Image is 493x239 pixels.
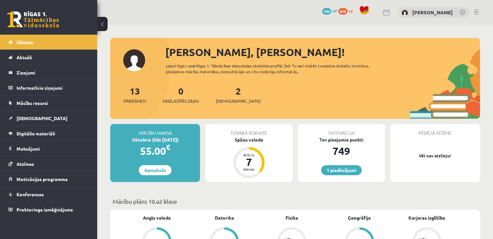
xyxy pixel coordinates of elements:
[17,65,89,80] legend: Ziņojumi
[322,8,331,15] span: 749
[17,141,89,156] legend: Maksājumi
[321,165,362,175] a: 1 piedāvājumi
[8,156,89,171] a: Atzīmes
[205,136,292,179] a: Spāņu valoda Atlicis 7 dienas
[8,65,89,80] a: Ziņojumi
[205,124,292,136] div: Tuvākā ieskaite
[113,197,477,206] p: Mācību plāns 10.a2 klase
[8,126,89,141] a: Digitālie materiāli
[332,8,337,13] span: mP
[239,153,259,157] div: Atlicis
[166,142,170,152] span: €
[8,172,89,187] a: Motivācijas programma
[166,63,388,74] div: Laipni lūgts savā Rīgas 1. Tālmācības vidusskolas skolnieka profilā. Šeit Tu vari redzēt tuvojošo...
[338,8,347,15] span: 878
[298,136,385,143] div: Tev pieejamie punkti
[17,176,68,182] span: Motivācijas programma
[8,111,89,126] a: [DEMOGRAPHIC_DATA]
[412,9,453,16] a: [PERSON_NAME]
[17,207,73,212] span: Proktoringa izmēģinājums
[402,10,408,16] img: Anastasija Smirnova
[298,143,385,159] div: 749
[17,115,67,121] span: [DEMOGRAPHIC_DATA]
[286,214,298,221] a: Fizika
[338,8,356,13] a: 878 xp
[390,124,480,136] div: Pēdējā atzīme
[393,153,477,159] p: Vēl nav atzīmju!
[163,98,199,104] span: Neizlasītās ziņas
[8,35,89,50] a: Sākums
[205,136,292,143] div: Spāņu valoda
[8,202,89,217] a: Proktoringa izmēģinājums
[163,85,199,104] a: 0Neizlasītās ziņas
[110,136,200,143] div: Oktobris (līdz [DATE])
[110,124,200,136] div: Mācību maksa
[17,191,44,197] span: Konferences
[123,98,146,104] span: Priekšmeti
[298,124,385,136] div: Motivācija
[143,214,171,221] a: Angļu valoda
[348,214,371,221] a: Ģeogrāfija
[110,143,200,159] div: 55.00
[408,214,445,221] a: Karjeras izglītība
[17,80,89,95] legend: Informatīvie ziņojumi
[7,11,59,28] a: Rīgas 1. Tālmācības vidusskola
[17,161,34,167] span: Atzīmes
[239,167,259,171] div: dienas
[216,98,261,104] span: [DEMOGRAPHIC_DATA]
[348,8,353,13] span: xp
[8,187,89,202] a: Konferences
[8,96,89,110] a: Mācību resursi
[17,39,33,45] span: Sākums
[123,85,146,104] a: 13Priekšmeti
[239,157,259,167] div: 7
[17,54,32,60] span: Aktuāli
[216,85,261,104] a: 2[DEMOGRAPHIC_DATA]
[215,214,234,221] a: Datorika
[139,165,171,175] a: Apmaksāt
[322,8,337,13] a: 749 mP
[8,141,89,156] a: Maksājumi
[17,100,48,106] span: Mācību resursi
[17,131,55,136] span: Digitālie materiāli
[8,50,89,65] a: Aktuāli
[8,80,89,95] a: Informatīvie ziņojumi
[165,44,480,60] div: [PERSON_NAME], [PERSON_NAME]!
